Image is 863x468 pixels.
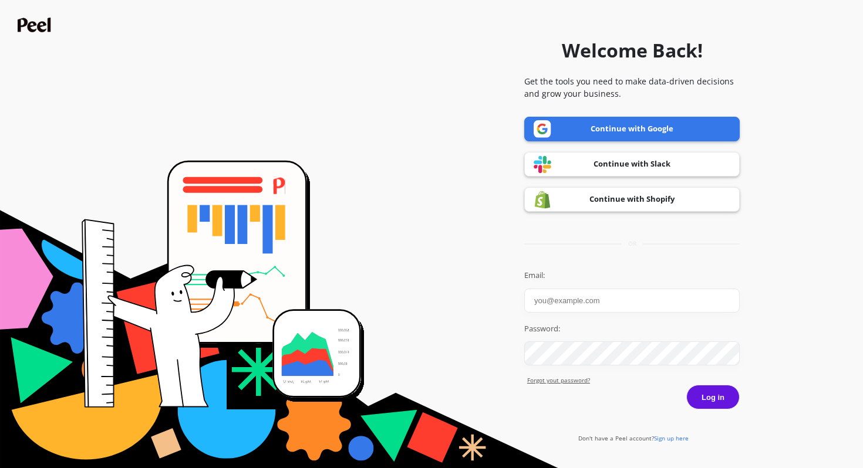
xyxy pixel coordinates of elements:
input: you@example.com [524,289,740,313]
div: or [524,239,740,248]
img: Google logo [534,120,551,138]
span: Sign up here [654,434,689,442]
label: Password: [524,323,740,335]
a: Continue with Slack [524,152,740,177]
h1: Welcome Back! [562,36,703,65]
img: Peel [18,18,54,32]
p: Get the tools you need to make data-driven decisions and grow your business. [524,75,740,100]
label: Email: [524,270,740,282]
a: Continue with Google [524,117,740,141]
img: Shopify logo [534,191,551,209]
img: Slack logo [534,155,551,174]
a: Forgot yout password? [527,376,740,385]
a: Continue with Shopify [524,187,740,212]
a: Don't have a Peel account?Sign up here [578,434,689,442]
button: Log in [686,385,740,409]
